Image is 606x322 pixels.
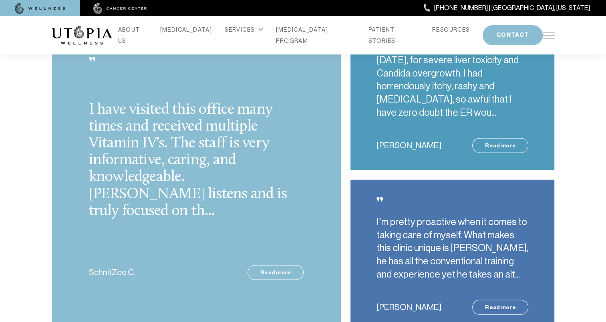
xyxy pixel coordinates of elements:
[248,265,304,280] a: Read more
[434,3,590,13] span: [PHONE_NUMBER] | [GEOGRAPHIC_DATA], [US_STATE]
[89,266,135,279] span: SchnitZee C.
[89,102,304,220] p: I have visited this office many times and received multiple Vitamin IV's. The staff is very infor...
[543,32,555,38] img: icon-hamburger
[376,301,441,314] span: [PERSON_NAME]
[376,139,441,152] span: [PERSON_NAME]
[118,24,147,46] a: ABOUT US
[432,24,470,35] a: RESOURCES
[225,24,263,35] div: SERVICES
[376,40,528,119] p: I treated at Utopia Wellness in [DATE], for severe liver toxicity and Candida overgrowth. I had h...
[15,3,65,14] img: wellness
[472,300,528,315] a: Read more
[376,197,383,203] img: icon
[424,3,590,13] a: [PHONE_NUMBER] | [GEOGRAPHIC_DATA], [US_STATE]
[160,24,212,35] a: [MEDICAL_DATA]
[472,138,528,153] a: Read more
[483,25,543,45] button: CONTACT
[93,3,147,14] img: cancer center
[368,24,419,46] a: PATIENT STORIES
[52,26,112,45] img: logo
[89,57,95,62] img: icon
[276,24,356,46] a: [MEDICAL_DATA] PROGRAM
[376,215,528,281] p: I’m pretty proactive when it comes to taking care of myself. What makes this clinic unique is [PE...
